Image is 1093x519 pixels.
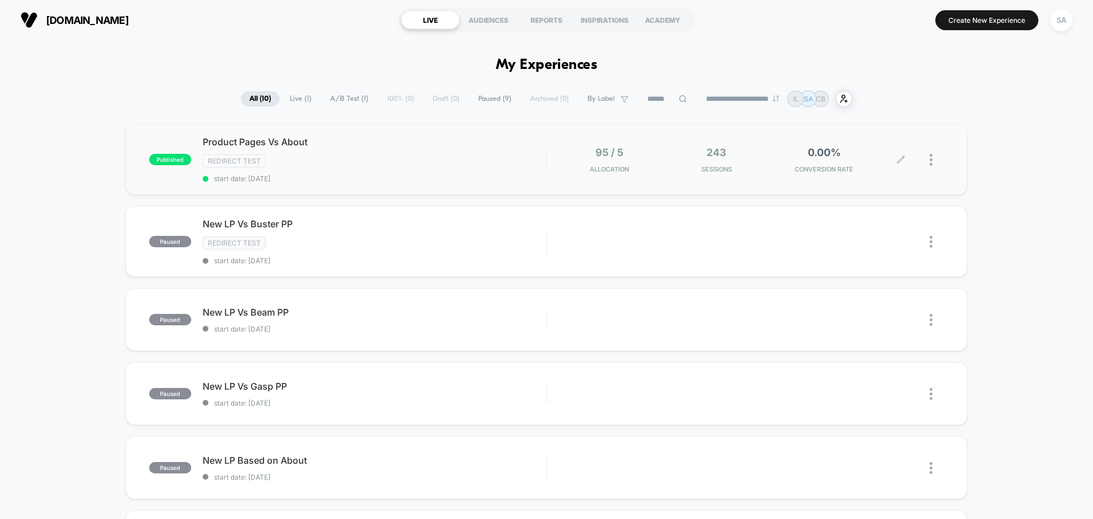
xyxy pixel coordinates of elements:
img: close [930,154,932,166]
div: ACADEMY [634,11,692,29]
img: Visually logo [20,11,38,28]
h1: My Experiences [496,57,598,73]
span: start date: [DATE] [203,174,546,183]
span: New LP Vs Beam PP [203,307,546,318]
span: start date: [DATE] [203,473,546,481]
div: SA [1050,9,1073,31]
img: end [773,95,779,102]
span: Redirect Test [203,154,266,167]
span: Redirect Test [203,236,266,250]
div: REPORTS [517,11,576,29]
span: [DOMAIN_NAME] [46,14,129,26]
span: Sessions [666,165,768,173]
span: New LP Based on About [203,455,546,466]
span: All ( 10 ) [241,91,280,107]
button: [DOMAIN_NAME] [17,11,132,29]
span: paused [149,236,191,247]
span: Paused ( 9 ) [470,91,520,107]
span: Live ( 1 ) [281,91,320,107]
button: SA [1047,9,1076,32]
span: published [149,154,191,165]
div: AUDIENCES [459,11,517,29]
div: LIVE [401,11,459,29]
span: New LP Vs Gasp PP [203,381,546,392]
p: CB [816,95,825,103]
div: INSPIRATIONS [576,11,634,29]
img: close [930,314,932,326]
span: 0.00% [808,146,841,158]
span: start date: [DATE] [203,256,546,265]
span: 95 / 5 [595,146,623,158]
span: 243 [706,146,726,158]
button: Create New Experience [935,10,1038,30]
p: SA [804,95,813,103]
img: close [930,388,932,400]
span: paused [149,314,191,325]
span: Product Pages Vs About [203,136,546,148]
img: close [930,462,932,474]
span: CONVERSION RATE [773,165,875,173]
span: start date: [DATE] [203,399,546,407]
span: start date: [DATE] [203,325,546,333]
span: A/B Test ( 1 ) [322,91,377,107]
span: New LP Vs Buster PP [203,218,546,230]
span: paused [149,388,191,399]
span: paused [149,462,191,473]
span: By Label [587,95,615,103]
span: Allocation [590,165,629,173]
p: IL [793,95,799,103]
img: close [930,236,932,248]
